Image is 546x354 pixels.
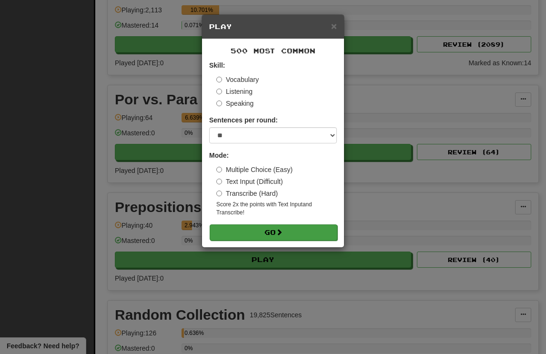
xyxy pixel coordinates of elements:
[216,101,222,106] input: Speaking
[216,75,259,84] label: Vocabulary
[331,20,337,31] span: ×
[216,177,283,186] label: Text Input (Difficult)
[209,22,337,31] h5: Play
[216,201,337,217] small: Score 2x the points with Text Input and Transcribe !
[209,152,229,159] strong: Mode:
[209,115,278,125] label: Sentences per round:
[331,21,337,31] button: Close
[216,87,253,96] label: Listening
[209,61,225,69] strong: Skill:
[231,47,315,55] span: 500 Most Common
[216,167,222,172] input: Multiple Choice (Easy)
[216,165,293,174] label: Multiple Choice (Easy)
[216,189,278,198] label: Transcribe (Hard)
[210,224,337,241] button: Go
[216,77,222,82] input: Vocabulary
[216,99,253,108] label: Speaking
[216,179,222,184] input: Text Input (Difficult)
[216,191,222,196] input: Transcribe (Hard)
[216,89,222,94] input: Listening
